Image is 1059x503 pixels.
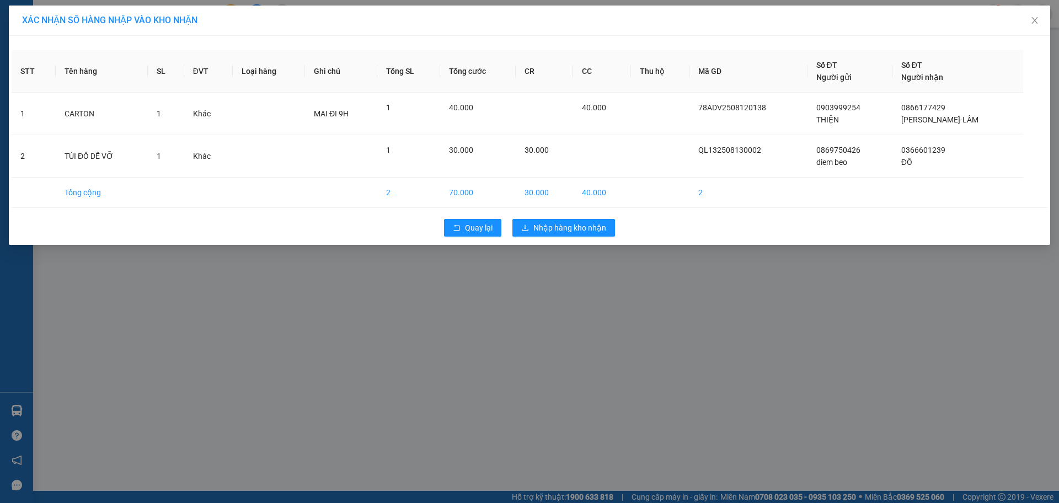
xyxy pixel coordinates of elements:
[377,178,440,208] td: 2
[516,178,574,208] td: 30.000
[901,158,912,167] span: ĐÔ
[157,109,161,118] span: 1
[56,135,148,178] td: TÚI ĐỒ DỄ VỠ
[816,61,837,69] span: Số ĐT
[533,222,606,234] span: Nhập hàng kho nhận
[1019,6,1050,36] button: Close
[12,135,56,178] td: 2
[449,103,473,112] span: 40.000
[901,115,978,124] span: [PERSON_NAME]-LÂM
[233,50,305,93] th: Loại hàng
[816,115,839,124] span: THIỆN
[453,224,461,233] span: rollback
[521,224,529,233] span: download
[816,103,860,112] span: 0903999254
[901,103,945,112] span: 0866177429
[901,146,945,154] span: 0366601239
[631,50,689,93] th: Thu hộ
[184,93,233,135] td: Khác
[377,50,440,93] th: Tổng SL
[573,50,631,93] th: CC
[440,178,515,208] td: 70.000
[314,109,349,118] span: MAI ĐI 9H
[157,152,161,160] span: 1
[816,73,852,82] span: Người gửi
[573,178,631,208] td: 40.000
[901,73,943,82] span: Người nhận
[386,103,391,112] span: 1
[12,50,56,93] th: STT
[449,146,473,154] span: 30.000
[12,93,56,135] td: 1
[516,50,574,93] th: CR
[1030,16,1039,25] span: close
[148,50,184,93] th: SL
[901,61,922,69] span: Số ĐT
[525,146,549,154] span: 30.000
[816,158,847,167] span: diem beo
[698,146,761,154] span: QL132508130002
[816,146,860,154] span: 0869750426
[386,146,391,154] span: 1
[444,219,501,237] button: rollbackQuay lại
[22,15,197,25] span: XÁC NHẬN SỐ HÀNG NHẬP VÀO KHO NHẬN
[305,50,377,93] th: Ghi chú
[184,50,233,93] th: ĐVT
[689,50,807,93] th: Mã GD
[56,93,148,135] td: CARTON
[184,135,233,178] td: Khác
[56,178,148,208] td: Tổng cộng
[465,222,493,234] span: Quay lại
[440,50,515,93] th: Tổng cước
[56,50,148,93] th: Tên hàng
[582,103,606,112] span: 40.000
[698,103,766,112] span: 78ADV2508120138
[512,219,615,237] button: downloadNhập hàng kho nhận
[689,178,807,208] td: 2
